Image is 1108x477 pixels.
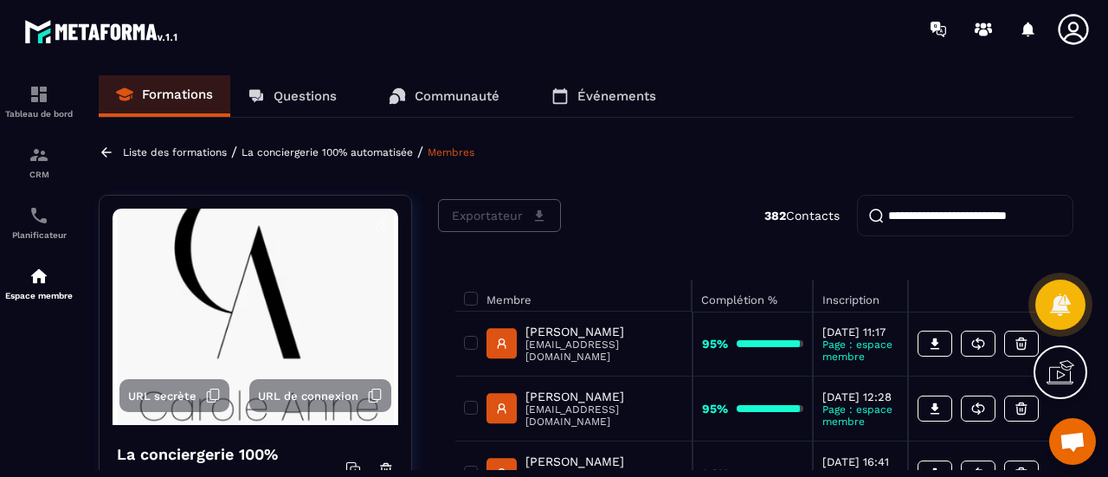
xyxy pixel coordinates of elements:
p: Formations [142,87,213,102]
span: URL secrète [128,390,196,403]
p: CRM [4,170,74,179]
img: scheduler [29,205,49,226]
a: automationsautomationsEspace membre [4,253,74,313]
img: formation [29,145,49,165]
p: Contacts [764,209,840,222]
a: [PERSON_NAME][EMAIL_ADDRESS][DOMAIN_NAME] [486,390,683,428]
a: Communauté [371,75,517,117]
p: [PERSON_NAME] [525,390,683,403]
th: Inscription [813,280,908,312]
a: formationformationTableau de bord [4,71,74,132]
a: Événements [534,75,673,117]
p: [EMAIL_ADDRESS][DOMAIN_NAME] [525,338,683,363]
p: Page : espace membre [822,338,899,363]
a: La conciergerie 100% automatisée [242,146,413,158]
p: [PERSON_NAME] [525,325,683,338]
button: URL secrète [119,379,229,412]
p: Page : espace membre [822,403,899,428]
p: Événements [577,88,656,104]
a: Questions [230,75,354,117]
p: Tableau de bord [4,109,74,119]
p: [PERSON_NAME] [525,454,683,468]
button: URL de connexion [249,379,391,412]
strong: 95% [702,337,728,351]
p: Communauté [415,88,499,104]
a: Membres [428,146,474,158]
th: Membre [455,280,692,312]
p: Espace membre [4,291,74,300]
img: formation [29,84,49,105]
span: URL de connexion [258,390,358,403]
span: / [231,144,237,160]
p: [DATE] 11:17 [822,326,899,338]
a: [PERSON_NAME][EMAIL_ADDRESS][DOMAIN_NAME] [486,325,683,363]
strong: 382 [764,209,786,222]
a: formationformationCRM [4,132,74,192]
a: schedulerschedulerPlanificateur [4,192,74,253]
p: [DATE] 16:41 [822,455,899,468]
p: [DATE] 12:28 [822,390,899,403]
img: logo [24,16,180,47]
p: Planificateur [4,230,74,240]
img: automations [29,266,49,287]
strong: 95% [702,402,728,416]
p: [EMAIL_ADDRESS][DOMAIN_NAME] [525,403,683,428]
p: Questions [274,88,337,104]
span: / [417,144,423,160]
a: Liste des formations [123,146,227,158]
img: background [113,209,398,425]
a: Formations [99,75,230,117]
th: Complétion % [692,280,813,312]
div: Ouvrir le chat [1049,418,1096,465]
